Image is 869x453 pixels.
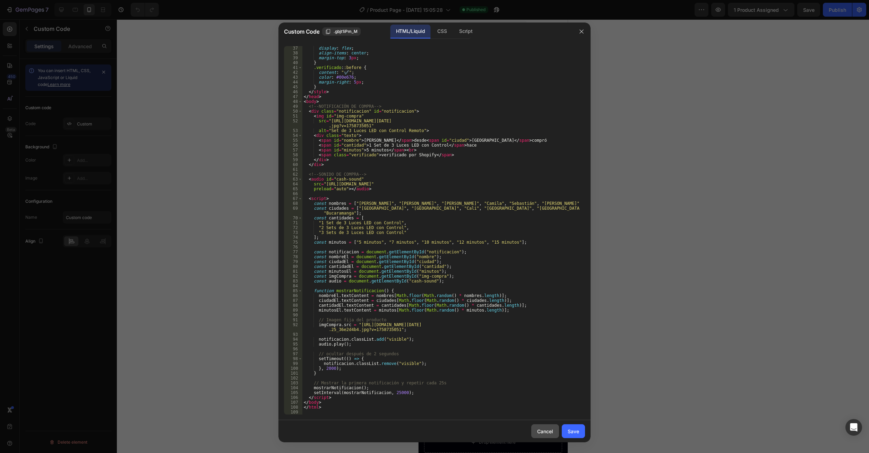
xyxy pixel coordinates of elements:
div: 104 [284,385,302,390]
div: Drop element here [60,420,97,426]
div: 102 [284,376,302,381]
div: 83 [284,279,302,284]
div: Open Intercom Messenger [845,419,862,436]
button: Cancel [531,424,559,438]
div: 61 [284,167,302,172]
div: 82 [284,274,302,279]
div: 73 [284,230,302,235]
div: 93 [284,332,302,337]
div: 86 [284,293,302,298]
div: 106 [284,395,302,400]
div: 54 [284,133,302,138]
div: 108 [284,405,302,410]
div: HTML/Liquid [390,25,430,38]
div: Cancel [537,428,553,435]
div: Script [454,25,478,38]
div: 52 [284,119,302,128]
div: 101 [284,371,302,376]
div: 37 [284,46,302,51]
div: 71 [284,220,302,225]
div: 100 [284,366,302,371]
div: CSS [432,25,452,38]
div: 91 [284,317,302,322]
span: iPhone 15 Pro Max ( 430 px) [44,3,99,10]
div: 62 [284,172,302,177]
div: 47 [284,94,302,99]
div: 42 [284,70,302,75]
div: 38 [284,51,302,55]
div: 69 [284,206,302,216]
div: 76 [284,245,302,250]
button: .gbjt1iPm_M [322,27,361,36]
div: 70 [284,216,302,220]
div: 88 [284,303,302,308]
div: 57 [284,148,302,153]
div: Save [568,428,579,435]
div: 107 [284,400,302,405]
div: 99 [284,361,302,366]
div: 43 [284,75,302,80]
div: 67 [284,196,302,201]
button: Save [562,424,585,438]
div: 41 [284,65,302,70]
div: 80 [284,264,302,269]
span: Custom Code [284,27,319,36]
div: 39 [284,55,302,60]
div: 97 [284,351,302,356]
div: 79 [284,259,302,264]
div: 68 [284,201,302,206]
div: Custom Code [9,16,38,22]
div: 96 [284,347,302,351]
div: 55 [284,138,302,143]
div: 74 [284,235,302,240]
div: 44 [284,80,302,85]
div: 59 [284,157,302,162]
div: 72 [284,225,302,230]
div: 95 [284,342,302,347]
div: 87 [284,298,302,303]
div: 51 [284,114,302,119]
div: 46 [284,89,302,94]
div: 78 [284,254,302,259]
div: 49 [284,104,302,109]
div: 60 [284,162,302,167]
div: 56 [284,143,302,148]
div: 66 [284,191,302,196]
div: 50 [284,109,302,114]
div: 105 [284,390,302,395]
div: 63 [284,177,302,182]
div: 98 [284,356,302,361]
div: 65 [284,186,302,191]
div: 45 [284,85,302,89]
div: 40 [284,60,302,65]
div: 90 [284,313,302,317]
div: 89 [284,308,302,313]
span: .gbjt1iPm_M [334,28,358,35]
div: 53 [284,128,302,133]
div: 92 [284,322,302,332]
div: 48 [284,99,302,104]
div: 81 [284,269,302,274]
div: 84 [284,284,302,288]
div: 77 [284,250,302,254]
div: 85 [284,288,302,293]
div: 64 [284,182,302,186]
div: 58 [284,153,302,157]
div: 75 [284,240,302,245]
div: 109 [284,410,302,415]
div: 94 [284,337,302,342]
div: 103 [284,381,302,385]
